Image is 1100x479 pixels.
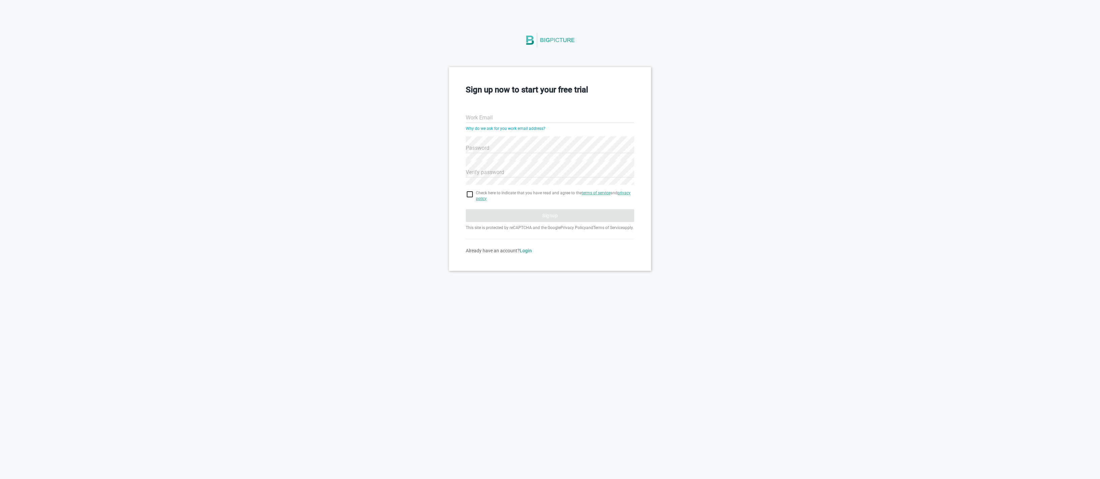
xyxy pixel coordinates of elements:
[525,26,575,54] img: BigPicture
[593,225,623,230] a: Terms of Service
[466,247,634,254] div: Already have an account?
[466,84,634,95] h3: Sign up now to start your free trial
[466,209,634,222] button: Signup
[476,191,631,201] a: privacy policy
[466,126,545,131] a: Why do we ask for you work email address?
[582,191,610,195] a: terms of service
[560,225,586,230] a: Privacy Policy
[520,248,532,253] a: Login
[466,225,634,231] p: This site is protected by reCAPTCHA and the Google and apply.
[476,190,634,202] span: Check here to indicate that you have read and agree to the and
